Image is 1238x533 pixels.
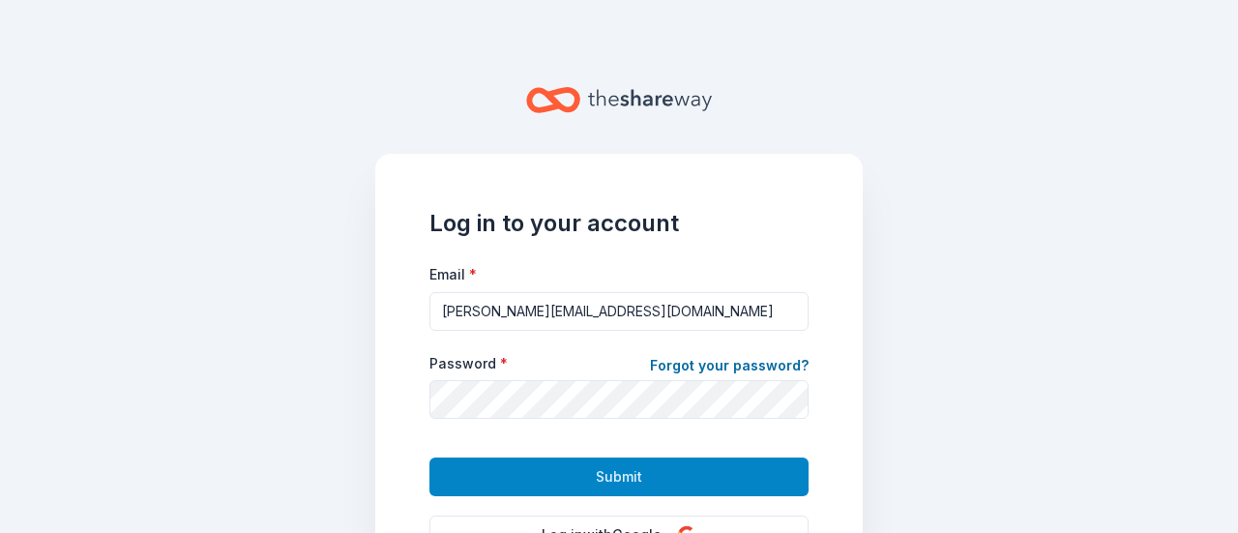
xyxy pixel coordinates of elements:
span: Submit [596,465,642,489]
a: Home [526,77,712,123]
label: Password [429,354,508,373]
a: Forgot your password? [650,354,809,381]
button: Submit [429,458,809,496]
label: Email [429,265,477,284]
h1: Log in to your account [429,208,809,239]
